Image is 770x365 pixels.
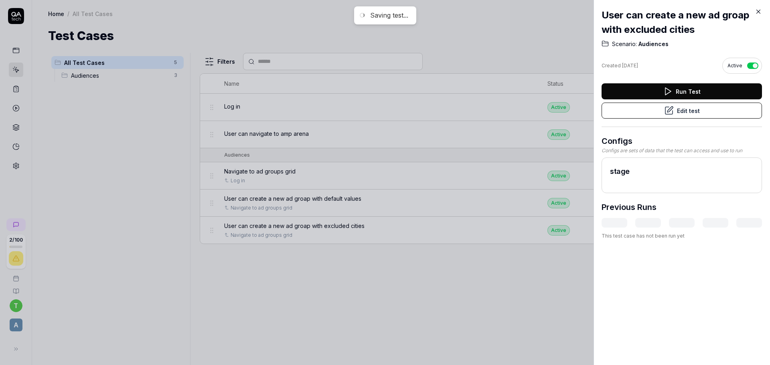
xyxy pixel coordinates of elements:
span: Scenario: [612,40,637,48]
h2: User can create a new ad groap with excluded cities [602,8,762,37]
button: Edit test [602,103,762,119]
h3: Previous Runs [602,201,657,213]
div: Created [602,62,638,69]
div: Saving test... [370,11,408,20]
span: Active [727,62,742,69]
h3: Configs [602,135,762,147]
button: Run Test [602,83,762,99]
span: Audiences [637,40,669,48]
div: This test case has not been run yet [602,232,762,240]
div: Configs are sets of data that the test can access and use to run [602,147,762,154]
time: [DATE] [622,63,638,69]
h2: stage [610,166,754,177]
